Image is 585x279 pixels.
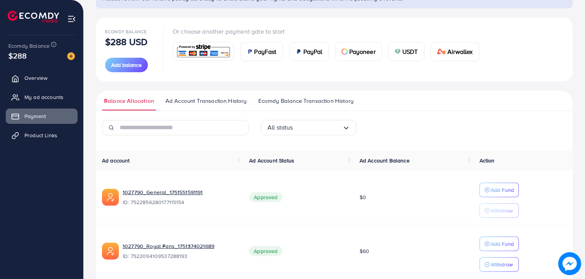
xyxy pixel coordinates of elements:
span: All status [267,122,293,133]
img: card [342,49,348,55]
span: Ecomdy Balance [8,42,50,50]
img: image [67,52,75,60]
button: Withdraw [480,257,519,272]
span: $60 [360,247,369,255]
a: cardUSDT [388,42,425,61]
span: Action [480,157,495,164]
img: image [558,252,581,275]
div: Search for option [261,120,357,135]
img: ic-ads-acc.e4c84228.svg [102,243,119,260]
p: Withdraw [491,206,513,215]
img: logo [8,11,59,23]
span: Ad Account Transaction History [165,97,247,105]
a: Payment [6,109,78,124]
img: card [296,49,302,55]
button: Add Fund [480,183,519,197]
span: ID: 7522856280177115154 [123,198,237,206]
span: Add balance [111,61,142,69]
span: $0 [360,193,366,201]
a: card [173,42,234,61]
img: menu [67,15,76,23]
span: Overview [24,74,47,82]
button: Withdraw [480,203,519,218]
span: USDT [402,47,418,56]
p: Add Fund [491,185,514,195]
span: Product Links [24,131,57,139]
span: Ad Account Status [249,157,294,164]
a: 1027790_Royal Fans_1751374021689 [123,242,214,250]
span: My ad accounts [24,93,63,101]
p: Or choose another payment gate to start [173,27,486,36]
img: card [395,49,401,55]
p: Add Fund [491,239,514,248]
a: cardPayPal [289,42,329,61]
span: Ad Account Balance [360,157,410,164]
span: Approved [249,192,282,202]
a: 1027790_General_1751551591191 [123,188,203,196]
a: Product Links [6,128,78,143]
span: $288 [8,50,27,61]
button: Add Fund [480,237,519,251]
a: Overview [6,70,78,86]
a: cardPayoneer [335,42,382,61]
span: Balance Allocation [104,97,154,105]
span: ID: 7522094109537288193 [123,252,237,260]
img: card [437,49,446,55]
a: cardPayFast [240,42,283,61]
img: ic-ads-acc.e4c84228.svg [102,189,119,206]
span: PayFast [254,47,277,56]
div: <span class='underline'>1027790_General_1751551591191</span></br>7522856280177115154 [123,188,237,206]
p: $288 USD [105,37,147,46]
span: Ecomdy Balance Transaction History [258,97,353,105]
img: card [175,43,232,60]
input: Search for option [293,122,342,133]
span: PayPal [303,47,322,56]
span: Ecomdy Balance [105,28,147,35]
span: Payment [24,112,46,120]
span: Approved [249,246,282,256]
span: Ad account [102,157,130,164]
span: Airwallex [447,47,473,56]
p: Withdraw [491,260,513,269]
a: cardAirwallex [431,42,480,61]
button: Add balance [105,58,148,72]
span: Payoneer [349,47,376,56]
a: My ad accounts [6,89,78,105]
img: card [247,49,253,55]
div: <span class='underline'>1027790_Royal Fans_1751374021689</span></br>7522094109537288193 [123,242,237,260]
